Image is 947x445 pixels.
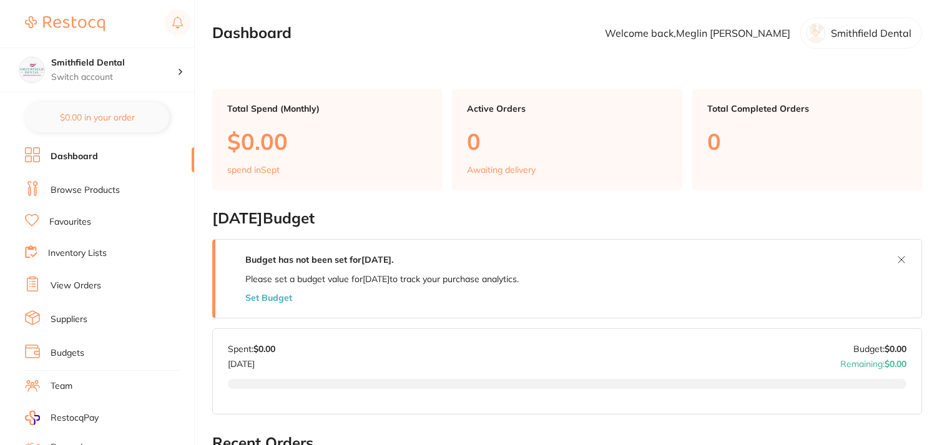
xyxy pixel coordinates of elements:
a: Active Orders0Awaiting delivery [452,89,682,190]
a: View Orders [51,280,101,292]
a: Dashboard [51,150,98,163]
a: Total Completed Orders0 [692,89,922,190]
button: $0.00 in your order [25,102,169,132]
a: Restocq Logo [25,9,105,38]
p: Active Orders [467,104,667,114]
p: Spent: [228,344,275,354]
img: Smithfield Dental [19,57,44,82]
a: Budgets [51,347,84,359]
a: RestocqPay [25,411,99,425]
button: Set Budget [245,293,292,303]
a: Suppliers [51,313,87,326]
img: RestocqPay [25,411,40,425]
strong: Budget has not been set for [DATE] . [245,254,393,265]
p: Smithfield Dental [831,27,911,39]
img: Restocq Logo [25,16,105,31]
a: Total Spend (Monthly)$0.00spend inSept [212,89,442,190]
p: [DATE] [228,354,275,369]
h2: Dashboard [212,24,292,42]
p: Total Spend (Monthly) [227,104,427,114]
p: Awaiting delivery [467,165,536,175]
p: Total Completed Orders [707,104,907,114]
p: Please set a budget value for [DATE] to track your purchase analytics. [245,274,519,284]
a: Inventory Lists [48,247,107,260]
strong: $0.00 [885,343,906,355]
strong: $0.00 [885,358,906,369]
p: $0.00 [227,129,427,154]
p: Welcome back, Meglin [PERSON_NAME] [605,27,790,39]
p: 0 [467,129,667,154]
p: Budget: [853,344,906,354]
a: Favourites [49,216,91,228]
p: spend in Sept [227,165,280,175]
p: 0 [707,129,907,154]
a: Browse Products [51,184,120,197]
h4: Smithfield Dental [51,57,177,69]
a: Team [51,380,72,393]
strong: $0.00 [253,343,275,355]
p: Switch account [51,71,177,84]
span: RestocqPay [51,412,99,424]
p: Remaining: [840,354,906,369]
h2: [DATE] Budget [212,210,922,227]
